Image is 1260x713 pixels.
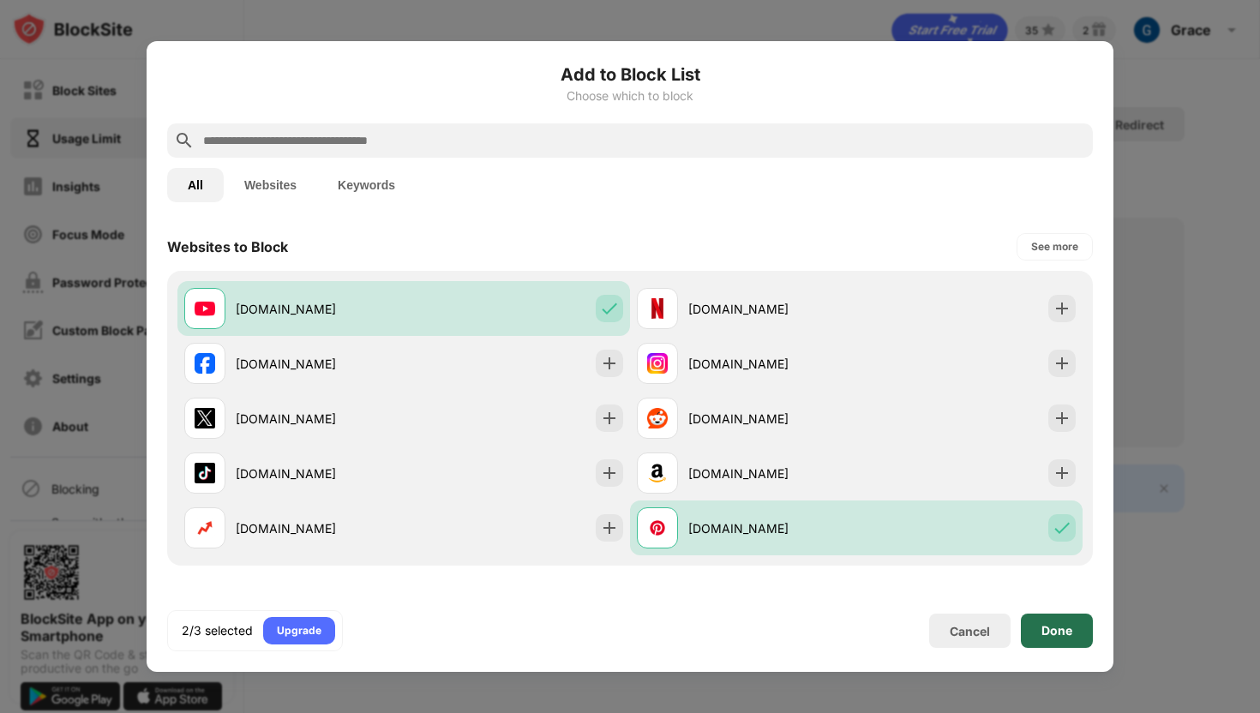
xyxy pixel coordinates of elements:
[317,168,416,202] button: Keywords
[688,300,856,318] div: [DOMAIN_NAME]
[195,353,215,374] img: favicons
[647,353,668,374] img: favicons
[1031,238,1078,255] div: See more
[195,298,215,319] img: favicons
[688,410,856,428] div: [DOMAIN_NAME]
[236,355,404,373] div: [DOMAIN_NAME]
[167,89,1093,103] div: Choose which to block
[647,518,668,538] img: favicons
[195,463,215,483] img: favicons
[688,519,856,537] div: [DOMAIN_NAME]
[647,463,668,483] img: favicons
[1041,624,1072,638] div: Done
[236,519,404,537] div: [DOMAIN_NAME]
[167,168,224,202] button: All
[236,300,404,318] div: [DOMAIN_NAME]
[647,298,668,319] img: favicons
[224,168,317,202] button: Websites
[182,622,253,639] div: 2/3 selected
[167,238,288,255] div: Websites to Block
[236,464,404,482] div: [DOMAIN_NAME]
[195,518,215,538] img: favicons
[950,624,990,638] div: Cancel
[647,408,668,428] img: favicons
[236,410,404,428] div: [DOMAIN_NAME]
[688,355,856,373] div: [DOMAIN_NAME]
[174,130,195,151] img: search.svg
[167,62,1093,87] h6: Add to Block List
[277,622,321,639] div: Upgrade
[688,464,856,482] div: [DOMAIN_NAME]
[195,408,215,428] img: favicons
